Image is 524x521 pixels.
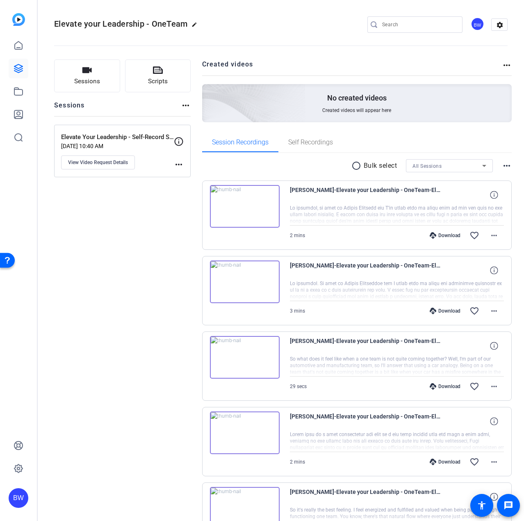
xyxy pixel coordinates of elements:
h2: Created videos [202,59,502,75]
p: Bulk select [364,161,397,171]
ngx-avatar: Brandon Wilson [471,17,485,32]
mat-icon: favorite_border [469,382,479,391]
mat-icon: more_horiz [181,101,191,110]
mat-icon: more_horiz [489,457,499,467]
span: 3 mins [290,308,305,314]
img: thumb-nail [210,411,280,454]
span: All Sessions [412,163,442,169]
mat-icon: message [503,500,513,510]
img: blue-gradient.svg [12,13,25,26]
span: [PERSON_NAME]-Elevate your Leadership - OneTeam-Elevate Your Leadership - Self-Record Session-175... [290,411,442,431]
div: BW [471,17,484,31]
div: Download [426,308,465,314]
img: thumb-nail [210,185,280,228]
span: 2 mins [290,459,305,465]
h2: Sessions [54,101,85,116]
p: No created videos [327,93,387,103]
span: Created videos will appear here [322,107,391,114]
img: thumb-nail [210,260,280,303]
mat-icon: more_horiz [174,160,184,169]
p: Elevate Your Leadership - Self-Record Session [61,133,174,142]
mat-icon: more_horiz [502,60,512,70]
div: Download [426,383,465,390]
span: Scripts [148,77,168,86]
span: Session Recordings [212,139,269,146]
span: [PERSON_NAME]-Elevate your Leadership - OneTeam-Elevate Your Leadership - Self-Record Session-175... [290,487,442,507]
input: Search [382,20,456,30]
mat-icon: more_horiz [489,231,499,240]
mat-icon: more_horiz [502,161,512,171]
span: View Video Request Details [68,159,128,166]
div: BW [9,488,28,508]
mat-icon: more_horiz [489,306,499,316]
mat-icon: more_horiz [489,382,499,391]
mat-icon: settings [492,19,508,31]
mat-icon: favorite_border [469,306,479,316]
span: [PERSON_NAME]-Elevate your Leadership - OneTeam-Elevate Your Leadership - Self-Record Session-175... [290,336,442,356]
span: Sessions [74,77,100,86]
mat-icon: radio_button_unchecked [351,161,364,171]
mat-icon: favorite_border [469,457,479,467]
span: [PERSON_NAME]-Elevate your Leadership - OneTeam-Elevate Your Leadership - Self-Record Session-175... [290,260,442,280]
mat-icon: edit [191,22,201,32]
span: 2 mins [290,233,305,238]
mat-icon: accessibility [477,500,487,510]
mat-icon: favorite_border [469,231,479,240]
button: Sessions [54,59,120,92]
img: thumb-nail [210,336,280,379]
button: View Video Request Details [61,155,135,169]
img: Creted videos background [110,3,306,181]
button: Scripts [125,59,191,92]
div: Download [426,232,465,239]
p: [DATE] 10:40 AM [61,143,174,149]
span: Self Recordings [288,139,333,146]
span: 29 secs [290,384,307,389]
span: Elevate your Leadership - OneTeam [54,19,187,29]
span: [PERSON_NAME]-Elevate your Leadership - OneTeam-Elevate Your Leadership - Self-Record Session-175... [290,185,442,205]
div: Download [426,459,465,465]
